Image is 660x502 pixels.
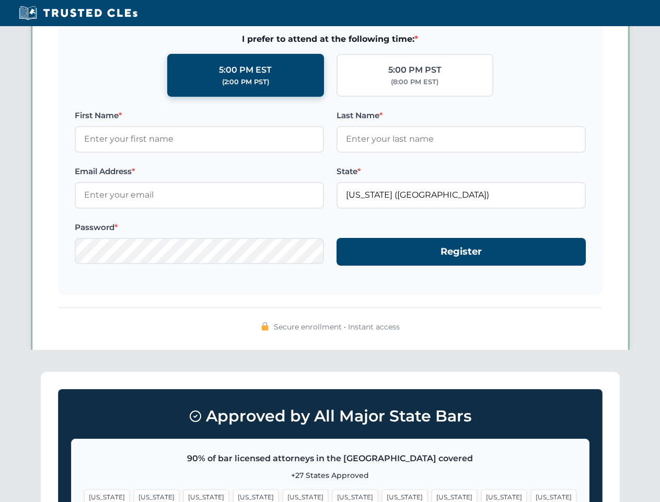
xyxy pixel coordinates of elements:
[337,165,586,178] label: State
[337,238,586,266] button: Register
[391,77,438,87] div: (8:00 PM EST)
[388,63,442,77] div: 5:00 PM PST
[84,452,576,465] p: 90% of bar licensed attorneys in the [GEOGRAPHIC_DATA] covered
[222,77,269,87] div: (2:00 PM PST)
[337,182,586,208] input: Florida (FL)
[75,165,324,178] label: Email Address
[219,63,272,77] div: 5:00 PM EST
[71,402,589,430] h3: Approved by All Major State Bars
[337,109,586,122] label: Last Name
[84,470,576,481] p: +27 States Approved
[261,322,269,330] img: 🔒
[75,109,324,122] label: First Name
[75,221,324,234] label: Password
[274,321,400,333] span: Secure enrollment • Instant access
[75,32,586,46] span: I prefer to attend at the following time:
[75,126,324,152] input: Enter your first name
[75,182,324,208] input: Enter your email
[16,5,141,21] img: Trusted CLEs
[337,126,586,152] input: Enter your last name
